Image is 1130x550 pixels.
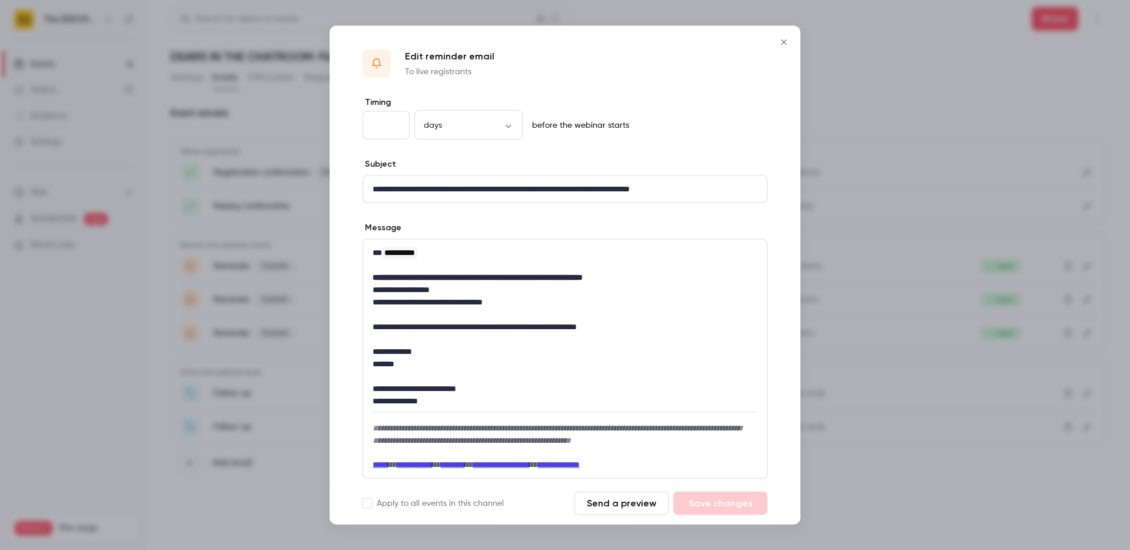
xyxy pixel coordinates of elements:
p: Edit reminder email [405,49,494,64]
p: To live registrants [405,66,494,78]
label: Message [363,222,401,234]
label: Apply to all events in this channel [363,498,504,509]
div: editor [363,240,767,478]
label: Timing [363,97,767,108]
div: days [414,119,523,131]
div: editor [363,176,767,203]
button: Close [772,31,796,54]
label: Subject [363,158,396,170]
p: before the webinar starts [527,120,629,131]
button: Send a preview [574,492,669,515]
